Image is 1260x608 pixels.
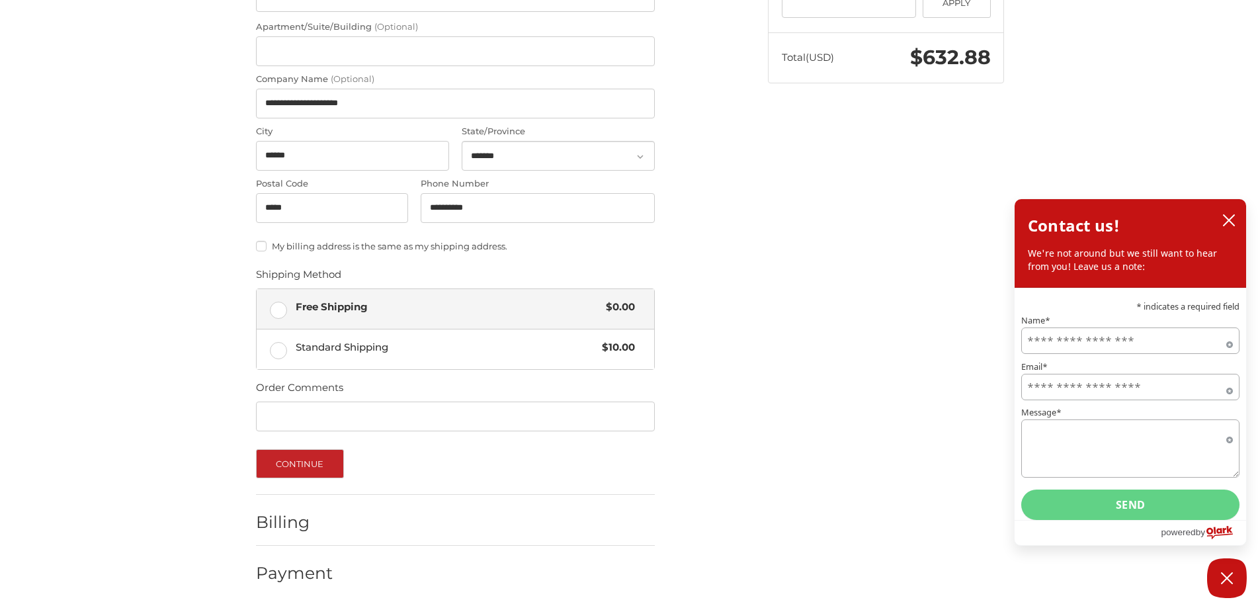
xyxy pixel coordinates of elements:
[256,267,341,288] legend: Shipping Method
[1028,212,1120,239] h2: Contact us!
[1021,409,1239,417] label: Message*
[1028,247,1233,274] p: We're not around but we still want to hear from you! Leave us a note:
[1161,524,1195,541] span: powered
[1021,363,1239,371] label: Email*
[331,73,374,84] small: (Optional)
[1021,316,1239,325] label: Name*
[599,300,635,315] span: $0.00
[1021,374,1239,400] input: Email
[374,21,418,32] small: (Optional)
[256,73,655,86] label: Company Name
[1218,210,1239,230] button: close chatbox
[1226,434,1233,441] span: Required field
[1021,303,1239,312] p: * indicates a required field
[256,380,343,402] legend: Order Comments
[782,51,834,64] span: Total (USD)
[256,563,333,584] h2: Payment
[256,177,408,191] label: Postal Code
[462,125,655,138] label: State/Province
[256,125,449,138] label: City
[1207,558,1247,598] button: Close Chatbox
[256,241,655,251] label: My billing address is the same as my shipping address.
[1161,521,1246,545] a: Powered by Olark
[910,45,991,69] span: $632.88
[256,21,655,34] label: Apartment/Suite/Building
[1014,198,1247,546] div: olark chatbox
[256,512,333,533] h2: Billing
[1196,524,1205,541] span: by
[1226,385,1233,392] span: Required field
[1021,419,1239,478] textarea: Message
[1021,327,1239,354] input: Name
[1226,339,1233,345] span: Required field
[296,340,596,355] span: Standard Shipping
[256,449,344,478] button: Continue
[421,177,655,191] label: Phone Number
[1021,490,1239,520] button: Send
[296,300,600,315] span: Free Shipping
[595,340,635,355] span: $10.00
